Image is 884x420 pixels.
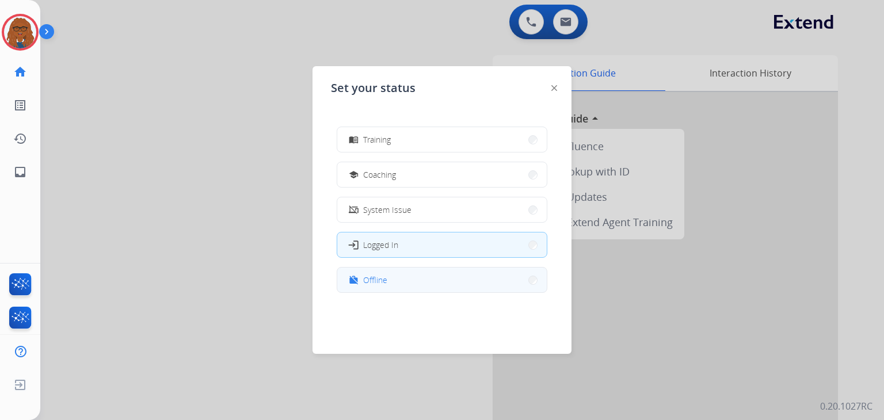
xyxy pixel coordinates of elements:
img: avatar [4,16,36,48]
span: Offline [363,274,387,286]
span: System Issue [363,204,411,216]
mat-icon: school [349,170,359,180]
mat-icon: login [348,239,359,250]
mat-icon: phonelink_off [349,205,359,215]
mat-icon: history [13,132,27,146]
span: Coaching [363,169,396,181]
button: System Issue [337,197,547,222]
mat-icon: menu_book [349,135,359,144]
button: Logged In [337,232,547,257]
p: 0.20.1027RC [820,399,872,413]
button: Offline [337,268,547,292]
span: Set your status [331,80,416,96]
mat-icon: work_off [349,275,359,285]
mat-icon: inbox [13,165,27,179]
mat-icon: home [13,65,27,79]
mat-icon: list_alt [13,98,27,112]
img: close-button [551,85,557,91]
button: Training [337,127,547,152]
span: Training [363,133,391,146]
button: Coaching [337,162,547,187]
span: Logged In [363,239,398,251]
